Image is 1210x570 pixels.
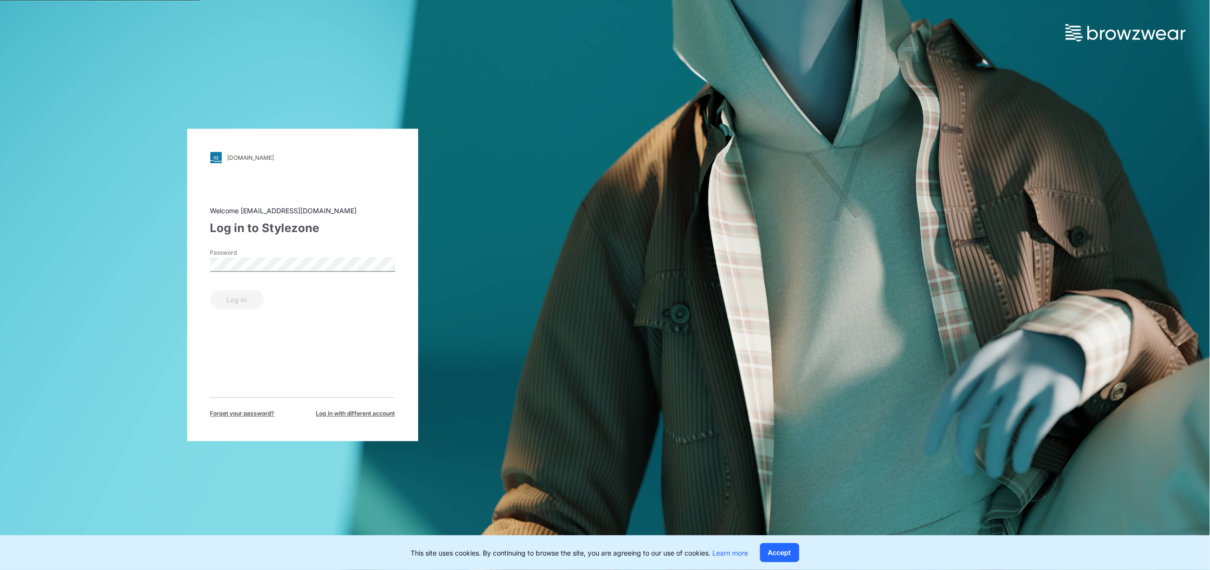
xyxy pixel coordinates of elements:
a: Learn more [713,549,748,557]
span: Forget your password? [210,410,275,418]
button: Accept [760,543,799,562]
div: [DOMAIN_NAME] [228,154,274,161]
p: This site uses cookies. By continuing to browse the site, you are agreeing to our use of cookies. [411,548,748,558]
label: Password [210,249,278,258]
div: Welcome [EMAIL_ADDRESS][DOMAIN_NAME] [210,206,395,216]
div: Log in to Stylezone [210,220,395,237]
span: Log in with different account [316,410,395,418]
a: [DOMAIN_NAME] [210,152,395,164]
img: svg+xml;base64,PHN2ZyB3aWR0aD0iMjgiIGhlaWdodD0iMjgiIHZpZXdCb3g9IjAgMCAyOCAyOCIgZmlsbD0ibm9uZSIgeG... [210,152,222,164]
img: browzwear-logo.73288ffb.svg [1066,24,1186,41]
